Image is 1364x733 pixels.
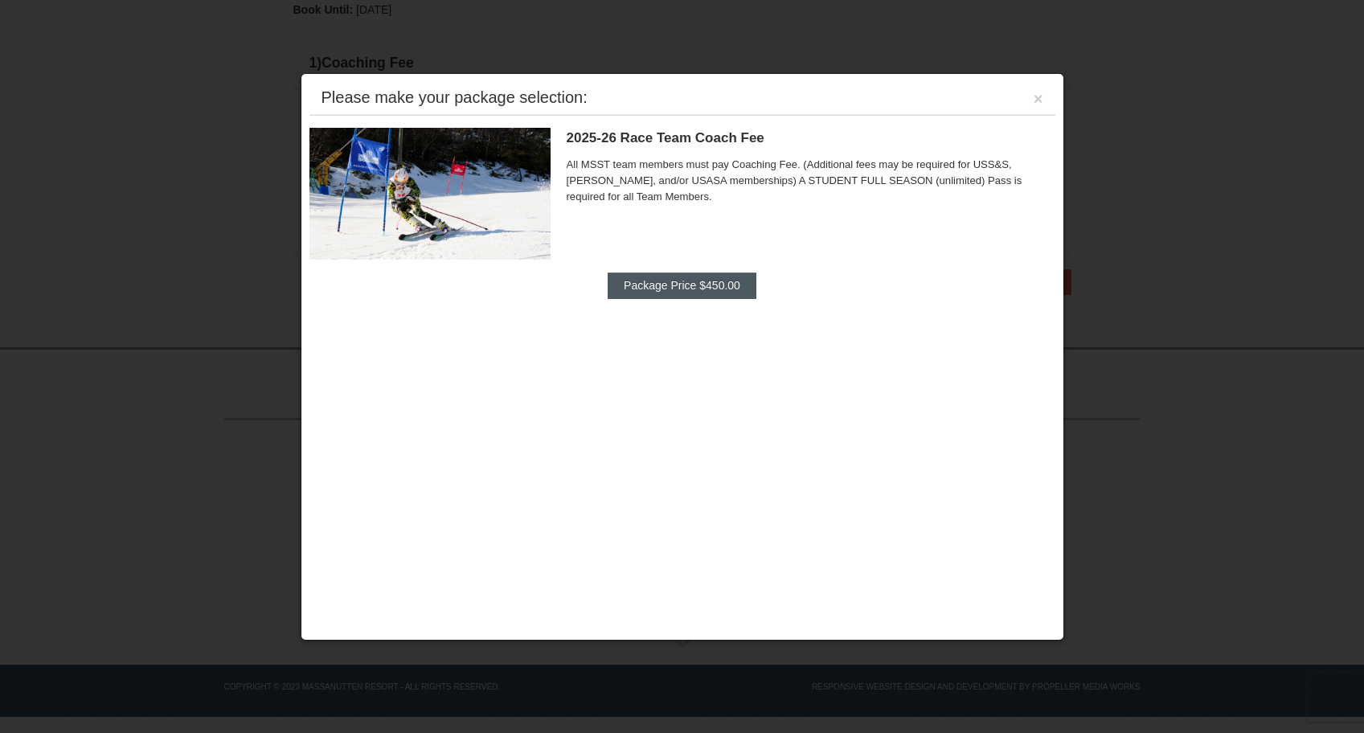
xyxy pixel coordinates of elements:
[567,157,1055,205] span: All MSST team members must pay Coaching Fee. (Additional fees may be required for USS&S, [PERSON_...
[322,89,588,105] div: Please make your package selection:
[567,130,1055,146] h5: 2025-26 Race Team Coach Fee
[309,128,551,260] img: 6619937-211-5c6956ec.jpg
[608,272,756,298] button: Package Price $450.00
[1034,91,1043,107] button: ×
